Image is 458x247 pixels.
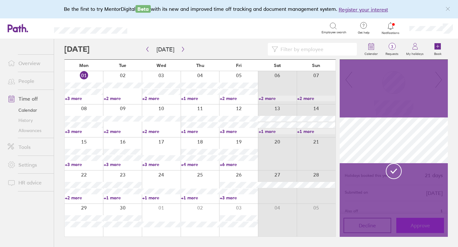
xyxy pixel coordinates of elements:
span: Tue [119,63,126,68]
span: Sat [274,63,281,68]
a: +3 more [65,162,103,167]
a: +2 more [104,96,142,101]
span: Beta [135,5,151,13]
label: Requests [382,50,402,56]
a: 3Requests [382,39,402,59]
a: Calendar [3,105,54,115]
a: Book [427,39,448,59]
a: +3 more [104,162,142,167]
a: +4 more [181,162,219,167]
a: +2 more [142,129,180,134]
a: Settings [3,158,54,171]
a: +1 more [142,195,180,201]
a: +3 more [220,129,258,134]
button: Register your interest [339,6,388,13]
a: +3 more [65,129,103,134]
a: +1 more [104,195,142,201]
a: +2 more [297,96,335,101]
div: Be the first to try MentorDigital with its new and improved time off tracking and document manage... [64,5,394,13]
a: History [3,115,54,125]
a: Time off [3,92,54,105]
a: +2 more [65,195,103,201]
a: HR advice [3,176,54,189]
a: Notifications [380,22,401,35]
input: Filter by employee [278,43,353,55]
a: +3 more [142,162,180,167]
a: Tools [3,141,54,153]
a: Allowances [3,125,54,136]
a: People [3,75,54,87]
label: My holidays [402,50,427,56]
span: Thu [196,63,204,68]
a: +3 more [220,195,258,201]
a: +1 more [181,96,219,101]
div: Search [144,25,161,31]
a: My holidays [402,39,427,59]
a: +2 more [220,96,258,101]
a: +3 more [65,96,103,101]
label: Book [430,50,445,56]
a: +1 more [181,129,219,134]
span: 3 [382,44,402,49]
span: Notifications [380,31,401,35]
a: +2 more [104,129,142,134]
span: Employee search [322,30,346,34]
span: Fri [236,63,242,68]
a: +1 more [297,129,335,134]
span: Wed [156,63,166,68]
span: Mon [79,63,89,68]
span: Sun [312,63,320,68]
a: +1 more [181,195,219,201]
span: Get help [353,31,374,35]
button: [DATE] [151,44,179,55]
a: Calendar [361,39,382,59]
a: +2 more [259,96,297,101]
label: Calendar [361,50,382,56]
a: Overview [3,57,54,70]
a: +1 more [259,129,297,134]
a: +2 more [142,96,180,101]
a: +6 more [220,162,258,167]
